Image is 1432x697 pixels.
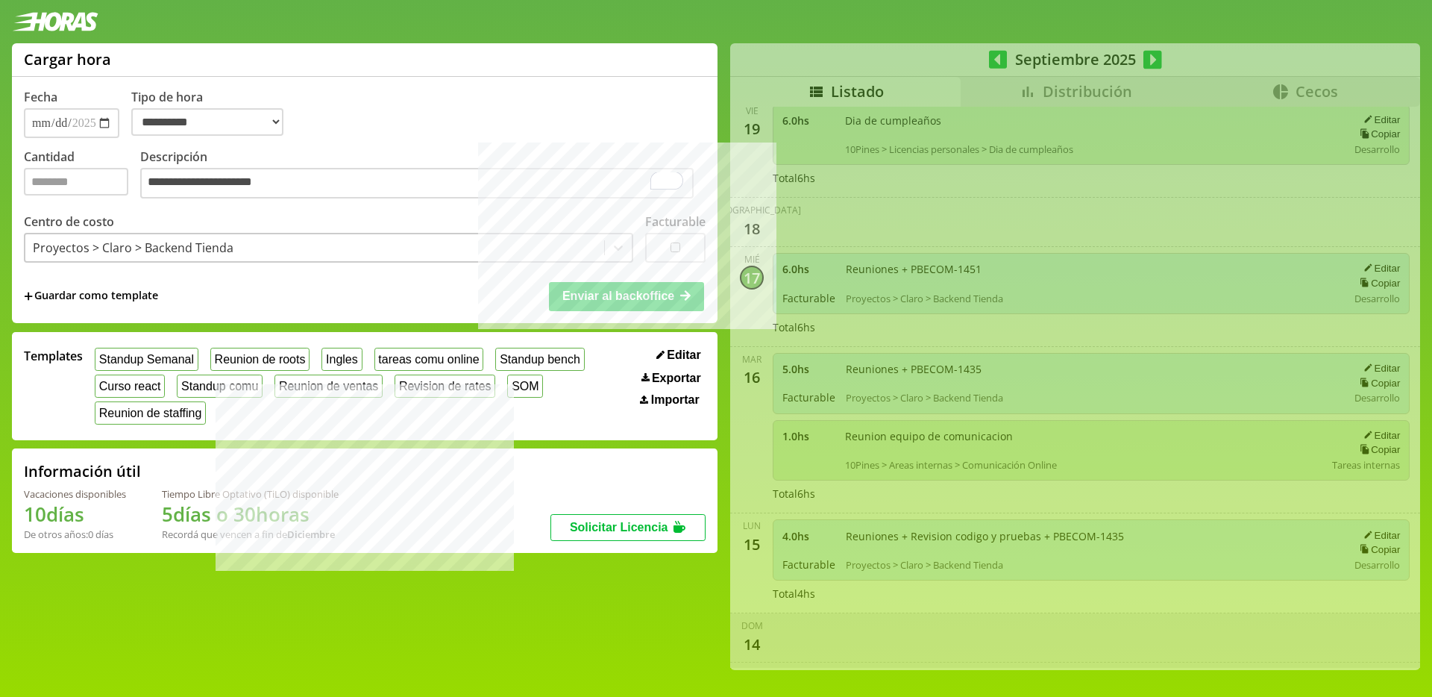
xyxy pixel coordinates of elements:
h1: 5 días o 30 horas [162,501,339,528]
button: Standup bench [495,348,584,371]
textarea: To enrich screen reader interactions, please activate Accessibility in Grammarly extension settings [140,168,694,199]
label: Facturable [645,213,706,230]
button: Standup Semanal [95,348,198,371]
img: logotipo [12,12,98,31]
div: De otros años: 0 días [24,528,126,541]
label: Centro de costo [24,213,114,230]
button: Reunion de roots [210,348,310,371]
span: Templates [24,348,83,364]
button: tareas comu online [374,348,484,371]
div: Tiempo Libre Optativo (TiLO) disponible [162,487,339,501]
span: Enviar al backoffice [562,290,674,302]
span: Editar [667,348,700,362]
button: Editar [652,348,706,363]
h2: Información útil [24,461,141,481]
button: Curso react [95,375,165,398]
label: Descripción [140,149,706,203]
div: Recordá que vencen a fin de [162,528,339,541]
select: Tipo de hora [131,108,283,136]
button: Exportar [637,371,706,386]
button: Reunion de staffing [95,401,206,425]
span: +Guardar como template [24,288,158,304]
button: Reunion de ventas [274,375,383,398]
button: Revision de rates [395,375,495,398]
button: Solicitar Licencia [550,514,706,541]
input: Cantidad [24,168,128,196]
div: Proyectos > Claro > Backend Tienda [33,240,233,256]
label: Tipo de hora [131,89,295,138]
h1: Cargar hora [24,49,111,69]
button: Ingles [321,348,362,371]
span: Importar [651,393,700,407]
button: SOM [507,375,543,398]
span: Solicitar Licencia [570,521,668,534]
div: Vacaciones disponibles [24,487,126,501]
b: Diciembre [287,528,335,541]
label: Fecha [24,89,57,105]
h1: 10 días [24,501,126,528]
label: Cantidad [24,149,140,203]
button: Enviar al backoffice [549,282,704,310]
button: Standup comu [177,375,263,398]
span: Exportar [652,372,701,385]
span: + [24,288,33,304]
